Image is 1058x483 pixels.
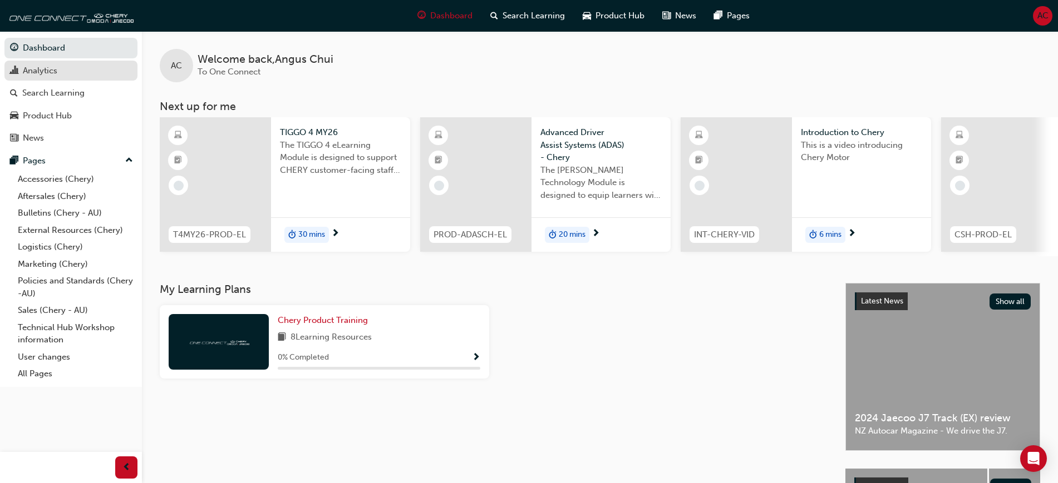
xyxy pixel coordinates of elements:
a: INT-CHERY-VIDIntroduction to CheryThis is a video introducing Chery Motorduration-icon6 mins [681,117,931,252]
span: booktick-icon [435,153,442,168]
span: Introduction to Chery [801,126,922,139]
span: 8 Learning Resources [291,331,372,345]
a: Latest NewsShow all2024 Jaecoo J7 Track (EX) reviewNZ Autocar Magazine - We drive the J7. [845,283,1040,451]
span: Show Progress [472,353,480,363]
button: Show all [990,293,1031,310]
span: duration-icon [288,228,296,242]
a: PROD-ADASCH-ELAdvanced Driver Assist Systems (ADAS) - CheryThe [PERSON_NAME] Technology Module is... [420,117,671,252]
a: Technical Hub Workshop information [13,319,137,348]
span: PROD-ADASCH-EL [434,228,507,241]
span: booktick-icon [956,153,963,168]
span: next-icon [592,229,600,239]
a: Latest NewsShow all [855,292,1031,310]
span: The TIGGO 4 eLearning Module is designed to support CHERY customer-facing staff with the product ... [280,139,401,177]
button: Pages [4,151,137,171]
span: learningRecordVerb_NONE-icon [955,181,965,191]
span: news-icon [662,9,671,23]
span: chart-icon [10,66,18,76]
span: learningResourceType_ELEARNING-icon [956,128,963,143]
a: Accessories (Chery) [13,171,137,188]
span: This is a video introducing Chery Motor [801,139,922,164]
a: Analytics [4,61,137,81]
span: 20 mins [559,228,585,241]
div: Analytics [23,64,57,77]
span: The [PERSON_NAME] Technology Module is designed to equip learners with essential knowledge about ... [540,164,662,202]
a: Policies and Standards (Chery -AU) [13,272,137,302]
span: learningRecordVerb_NONE-icon [695,181,705,191]
a: External Resources (Chery) [13,222,137,239]
span: INT-CHERY-VID [694,228,755,241]
span: NZ Autocar Magazine - We drive the J7. [855,425,1031,437]
span: Advanced Driver Assist Systems (ADAS) - Chery [540,126,662,164]
a: car-iconProduct Hub [574,4,653,27]
span: learningResourceType_ELEARNING-icon [174,128,182,143]
span: Chery Product Training [278,315,368,325]
button: DashboardAnalyticsSearch LearningProduct HubNews [4,36,137,151]
span: pages-icon [714,9,722,23]
span: car-icon [10,111,18,121]
div: Product Hub [23,109,72,122]
a: User changes [13,348,137,366]
h3: My Learning Plans [160,283,828,296]
span: search-icon [490,9,498,23]
a: Logistics (Chery) [13,238,137,256]
a: T4MY26-PROD-ELTIGGO 4 MY26The TIGGO 4 eLearning Module is designed to support CHERY customer-faci... [160,117,410,252]
span: 6 mins [819,228,842,241]
a: Chery Product Training [278,314,372,327]
a: Aftersales (Chery) [13,188,137,205]
span: booktick-icon [695,153,703,168]
span: car-icon [583,9,591,23]
a: news-iconNews [653,4,705,27]
span: News [675,9,696,22]
span: 0 % Completed [278,351,329,364]
span: search-icon [10,88,18,98]
img: oneconnect [6,4,134,27]
span: To One Connect [198,67,260,77]
span: learningResourceType_ELEARNING-icon [695,128,703,143]
span: 2024 Jaecoo J7 Track (EX) review [855,412,1031,425]
div: News [23,132,44,145]
span: guage-icon [417,9,426,23]
span: news-icon [10,133,18,143]
span: Product Hub [596,9,644,22]
a: Search Learning [4,83,137,103]
span: guage-icon [10,43,18,53]
span: Pages [727,9,750,22]
span: up-icon [125,153,133,168]
a: Bulletins (Chery - AU) [13,205,137,222]
span: pages-icon [10,156,18,166]
span: AC [1037,9,1049,22]
a: Dashboard [4,38,137,58]
span: duration-icon [549,228,557,242]
span: next-icon [331,229,339,239]
a: pages-iconPages [705,4,759,27]
span: CSH-PROD-EL [954,228,1012,241]
a: News [4,128,137,148]
span: next-icon [848,229,856,239]
span: Search Learning [503,9,565,22]
span: learningRecordVerb_NONE-icon [174,181,184,191]
span: T4MY26-PROD-EL [173,228,246,241]
span: Latest News [861,296,903,306]
span: book-icon [278,331,286,345]
span: Welcome back , Angus Chui [198,53,333,66]
span: duration-icon [809,228,817,242]
span: learningRecordVerb_NONE-icon [434,181,444,191]
span: learningResourceType_ELEARNING-icon [435,128,442,143]
a: Product Hub [4,106,137,126]
span: 30 mins [298,228,325,241]
span: AC [171,59,182,72]
div: Pages [23,155,46,167]
span: Dashboard [430,9,473,22]
button: Show Progress [472,351,480,365]
div: Search Learning [22,87,85,99]
a: search-iconSearch Learning [481,4,574,27]
h3: Next up for me [142,100,1058,113]
span: TIGGO 4 MY26 [280,126,401,139]
img: oneconnect [188,336,249,347]
div: Open Intercom Messenger [1020,445,1047,472]
a: All Pages [13,365,137,382]
span: prev-icon [122,461,131,475]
